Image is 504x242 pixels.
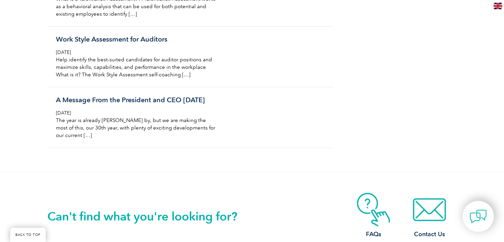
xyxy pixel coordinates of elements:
img: contact-chat.png [470,208,487,225]
h3: A Message From the President and CEO [DATE] [56,96,218,104]
img: contact-faq.webp [346,193,401,227]
h2: Can't find what you're looking for? [47,211,252,222]
a: Work Style Assessment for Auditors [DATE] Help identify the best-suited candidates for auditor po... [47,27,334,87]
h3: Contact Us [402,230,457,239]
a: BACK TO TOP [10,228,46,242]
a: FAQs [346,193,401,239]
p: The year is already [PERSON_NAME] by, but we are making the most of this, our 30th year, with ple... [56,117,218,139]
h3: FAQs [346,230,401,239]
img: contact-email.webp [402,193,457,227]
a: Contact Us [402,193,457,239]
span: [DATE] [56,110,71,116]
span: [DATE] [56,49,71,55]
p: Help identify the best-suited candidates for auditor positions and maximize skills, capabilities,... [56,56,218,78]
a: A Message From the President and CEO [DATE] [DATE] The year is already [PERSON_NAME] by, but we a... [47,87,334,148]
h3: Work Style Assessment for Auditors [56,35,218,44]
img: en [493,3,502,9]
